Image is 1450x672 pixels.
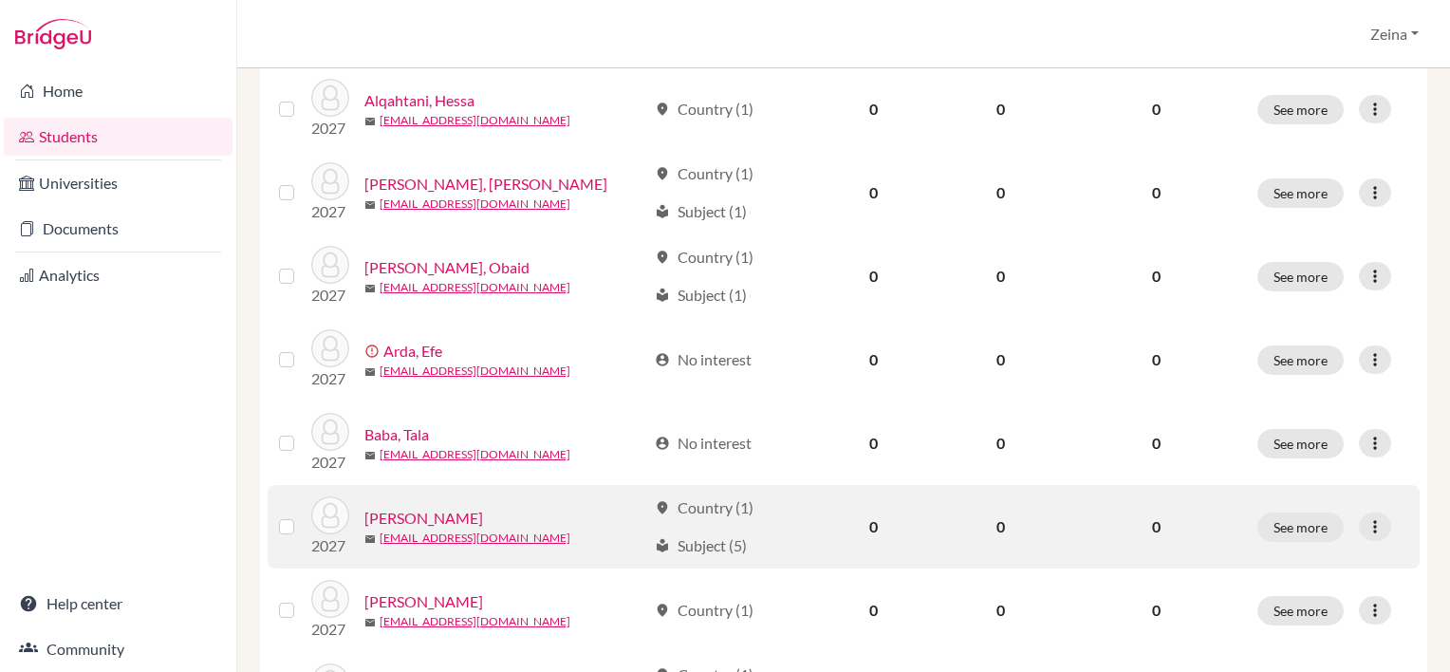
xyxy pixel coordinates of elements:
[655,204,670,219] span: local_library
[655,534,747,557] div: Subject (5)
[655,250,670,265] span: location_on
[364,366,376,378] span: mail
[811,569,936,652] td: 0
[4,210,232,248] a: Documents
[364,256,530,279] a: [PERSON_NAME], Obaid
[655,102,670,117] span: location_on
[1078,599,1235,622] p: 0
[1257,262,1344,291] button: See more
[811,67,936,151] td: 0
[811,234,936,318] td: 0
[1257,345,1344,375] button: See more
[811,401,936,485] td: 0
[380,196,570,213] a: [EMAIL_ADDRESS][DOMAIN_NAME]
[364,533,376,545] span: mail
[364,423,429,446] a: Baba, Tala
[1257,513,1344,542] button: See more
[936,485,1067,569] td: 0
[311,162,349,200] img: Al Shehhi, Mohamad
[655,603,670,618] span: location_on
[1257,95,1344,124] button: See more
[4,164,232,202] a: Universities
[1078,265,1235,288] p: 0
[380,530,570,547] a: [EMAIL_ADDRESS][DOMAIN_NAME]
[4,72,232,110] a: Home
[811,485,936,569] td: 0
[364,617,376,628] span: mail
[311,200,349,223] p: 2027
[655,348,752,371] div: No interest
[936,234,1067,318] td: 0
[655,496,753,519] div: Country (1)
[1257,429,1344,458] button: See more
[364,590,483,613] a: [PERSON_NAME]
[655,162,753,185] div: Country (1)
[311,79,349,117] img: Alqahtani, Hessa
[311,367,349,390] p: 2027
[4,585,232,623] a: Help center
[1257,596,1344,625] button: See more
[655,284,747,307] div: Subject (1)
[1078,181,1235,204] p: 0
[380,112,570,129] a: [EMAIL_ADDRESS][DOMAIN_NAME]
[655,166,670,181] span: location_on
[1078,98,1235,121] p: 0
[936,67,1067,151] td: 0
[364,507,483,530] a: [PERSON_NAME]
[655,288,670,303] span: local_library
[936,318,1067,401] td: 0
[311,618,349,641] p: 2027
[1078,348,1235,371] p: 0
[655,538,670,553] span: local_library
[655,246,753,269] div: Country (1)
[4,256,232,294] a: Analytics
[311,413,349,451] img: Baba, Tala
[655,436,670,451] span: account_circle
[4,630,232,668] a: Community
[364,283,376,294] span: mail
[364,116,376,127] span: mail
[364,89,474,112] a: Alqahtani, Hessa
[383,340,442,363] a: Arda, Efe
[1362,16,1427,52] button: Zeina
[311,496,349,534] img: Camara, Amira
[311,534,349,557] p: 2027
[1078,432,1235,455] p: 0
[655,500,670,515] span: location_on
[380,613,570,630] a: [EMAIL_ADDRESS][DOMAIN_NAME]
[364,199,376,211] span: mail
[655,98,753,121] div: Country (1)
[311,246,349,284] img: Al Zaabi, Obaid
[364,173,607,196] a: [PERSON_NAME], [PERSON_NAME]
[380,363,570,380] a: [EMAIL_ADDRESS][DOMAIN_NAME]
[311,329,349,367] img: Arda, Efe
[380,279,570,296] a: [EMAIL_ADDRESS][DOMAIN_NAME]
[364,450,376,461] span: mail
[811,151,936,234] td: 0
[311,284,349,307] p: 2027
[811,318,936,401] td: 0
[655,352,670,367] span: account_circle
[655,599,753,622] div: Country (1)
[936,401,1067,485] td: 0
[311,117,349,140] p: 2027
[936,569,1067,652] td: 0
[311,580,349,618] img: Christofferson, Safara
[4,118,232,156] a: Students
[311,451,349,474] p: 2027
[15,19,91,49] img: Bridge-U
[655,200,747,223] div: Subject (1)
[655,432,752,455] div: No interest
[380,446,570,463] a: [EMAIL_ADDRESS][DOMAIN_NAME]
[364,344,383,359] span: error_outline
[1257,178,1344,208] button: See more
[936,151,1067,234] td: 0
[1078,515,1235,538] p: 0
